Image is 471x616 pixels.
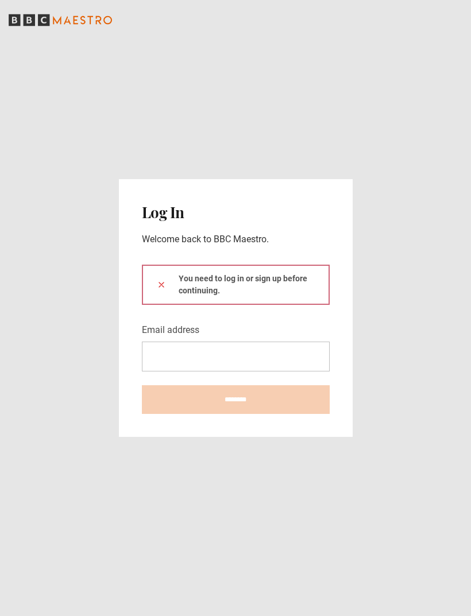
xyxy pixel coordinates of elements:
[142,323,199,337] label: Email address
[9,11,112,29] svg: BBC Maestro
[142,233,330,246] p: Welcome back to BBC Maestro.
[142,265,330,305] div: You need to log in or sign up before continuing.
[142,202,330,223] h2: Log In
